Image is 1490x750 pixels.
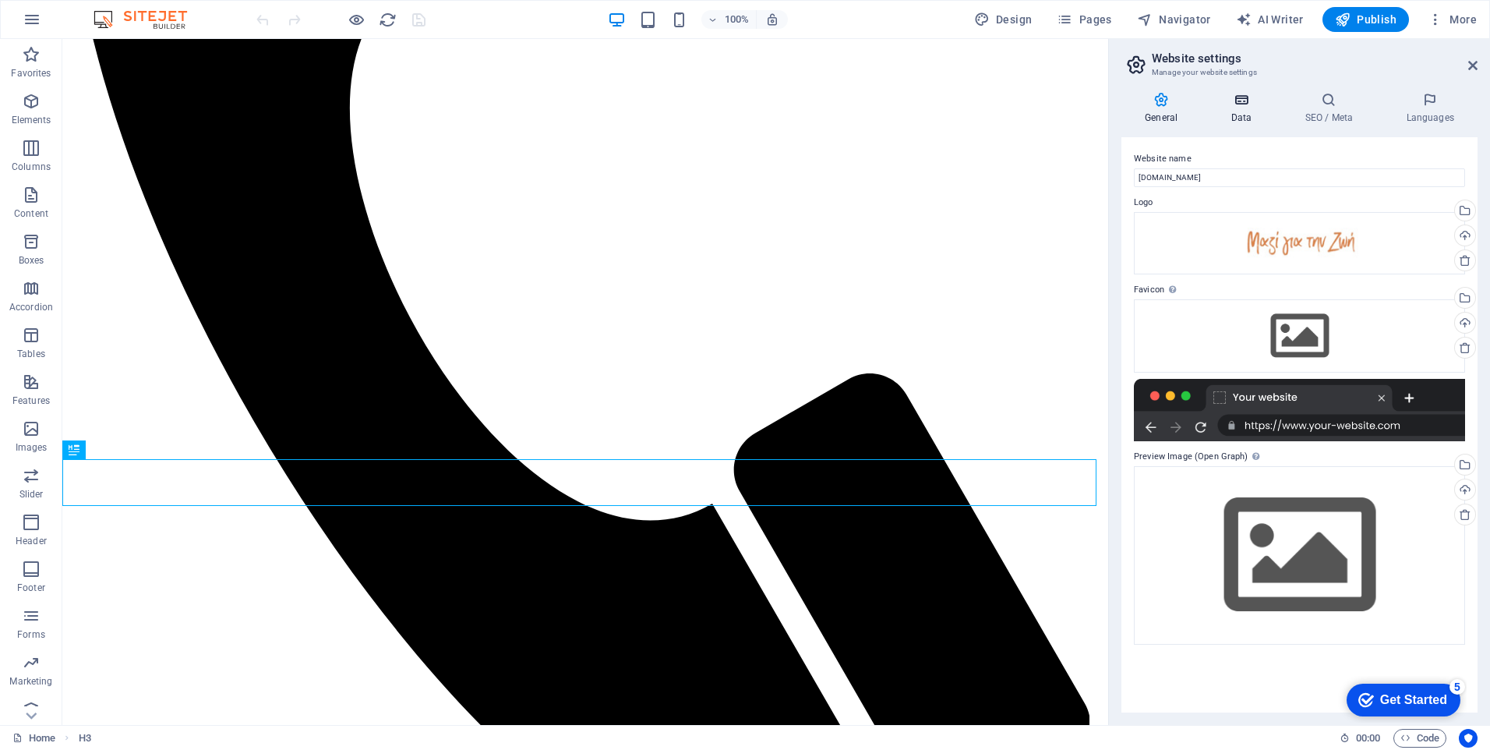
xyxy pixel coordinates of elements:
h6: 100% [725,10,750,29]
div: Get Started [42,17,109,31]
p: Features [12,394,50,407]
p: Forms [17,628,45,641]
button: More [1421,7,1483,32]
h4: Languages [1382,92,1478,125]
img: Editor Logo [90,10,207,29]
button: Design [968,7,1039,32]
div: Design (Ctrl+Alt+Y) [968,7,1039,32]
nav: breadcrumb [79,729,91,748]
span: AI Writer [1236,12,1304,27]
button: Usercentrics [1459,729,1478,748]
span: More [1428,12,1477,27]
h4: Data [1207,92,1281,125]
button: 100% [701,10,757,29]
label: Preview Image (Open Graph) [1134,448,1465,466]
button: AI Writer [1230,7,1310,32]
button: Code [1393,729,1446,748]
label: Favicon [1134,281,1465,299]
button: reload [378,10,397,29]
h4: General [1121,92,1207,125]
span: Design [974,12,1033,27]
a: Click to cancel selection. Double-click to open Pages [12,729,55,748]
p: Images [16,441,48,454]
i: Reload page [379,11,397,29]
span: 00 00 [1356,729,1380,748]
label: Website name [1134,150,1465,168]
p: Columns [12,161,51,173]
h2: Website settings [1152,51,1478,65]
span: : [1367,732,1369,744]
button: Pages [1050,7,1117,32]
h4: SEO / Meta [1281,92,1382,125]
p: Elements [12,114,51,126]
label: Logo [1134,193,1465,212]
p: Header [16,535,47,547]
h3: Manage your website settings [1152,65,1446,80]
span: Publish [1335,12,1396,27]
input: Name... [1134,168,1465,187]
div: 5 [111,3,127,19]
span: Pages [1057,12,1111,27]
span: Navigator [1137,12,1211,27]
p: Boxes [19,254,44,267]
div: Select files from the file manager, stock photos, or upload file(s) [1134,299,1465,373]
span: Click to select. Double-click to edit [79,729,91,748]
button: Navigator [1131,7,1217,32]
p: Tables [17,348,45,360]
p: Slider [19,488,44,501]
p: Marketing [9,675,52,688]
p: Accordion [9,301,53,313]
div: Get Started 5 items remaining, 0% complete [9,8,122,41]
button: Publish [1322,7,1409,32]
p: Content [14,207,48,220]
div: logomazi-BN1b65DeZhT5WdP-EkoRRQ.jpg [1134,212,1465,274]
span: Code [1400,729,1439,748]
p: Footer [17,582,45,594]
h6: Session time [1340,729,1381,748]
p: Favorites [11,67,51,80]
button: Click here to leave preview mode and continue editing [347,10,365,29]
div: Select files from the file manager, stock photos, or upload file(s) [1134,466,1465,645]
i: On resize automatically adjust zoom level to fit chosen device. [765,12,779,27]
